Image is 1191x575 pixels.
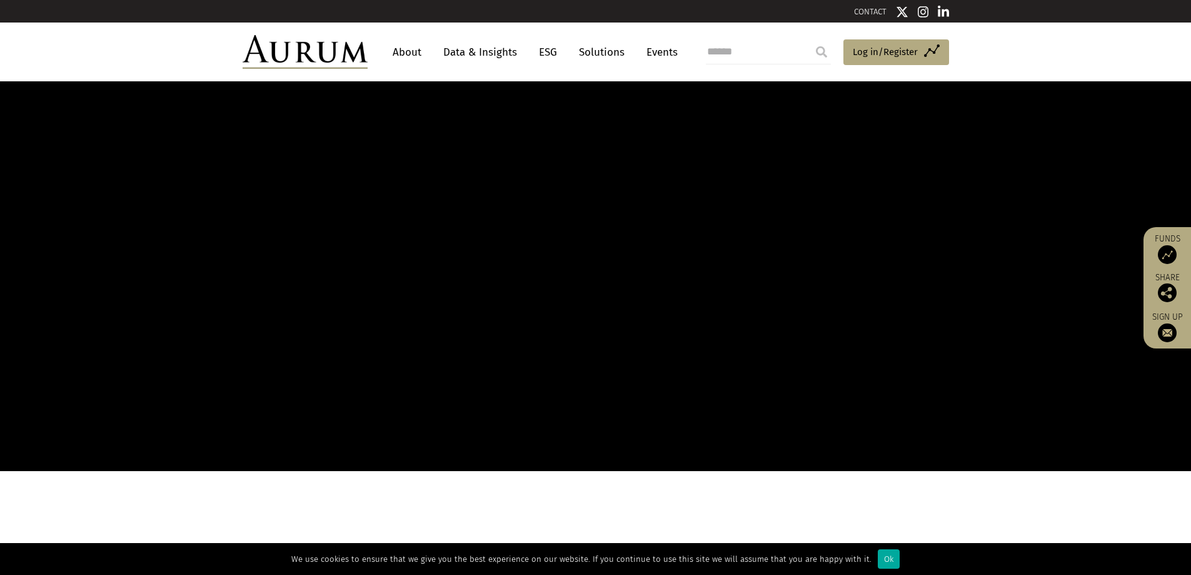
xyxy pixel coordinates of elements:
span: Log in/Register [853,44,918,59]
a: Data & Insights [437,41,523,64]
a: Funds [1150,233,1185,264]
img: Linkedin icon [938,6,949,18]
a: Events [640,41,678,64]
img: Aurum [243,35,368,69]
a: About [386,41,428,64]
img: Sign up to our newsletter [1158,323,1177,342]
div: Share [1150,273,1185,302]
a: ESG [533,41,563,64]
img: Twitter icon [896,6,908,18]
img: Access Funds [1158,245,1177,264]
div: Ok [878,549,900,569]
input: Submit [809,39,834,64]
img: Share this post [1158,283,1177,302]
a: CONTACT [854,7,887,16]
a: Log in/Register [843,39,949,66]
a: Solutions [573,41,631,64]
img: Instagram icon [918,6,929,18]
a: Sign up [1150,312,1185,342]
